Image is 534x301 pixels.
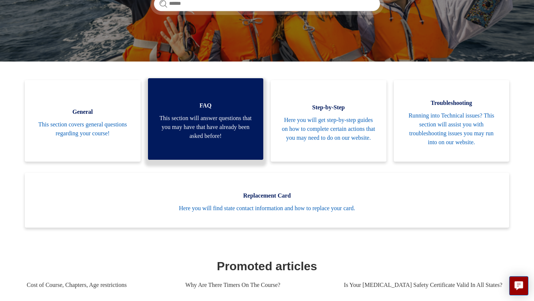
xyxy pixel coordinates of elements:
span: Troubleshooting [405,99,498,107]
a: General This section covers general questions regarding your course! [25,80,141,162]
a: Replacement Card Here you will find state contact information and how to replace your card. [25,173,509,228]
span: FAQ [159,101,253,110]
span: Running into Technical issues? This section will assist you with troubleshooting issues you may r... [405,111,498,147]
span: Replacement Card [36,191,498,200]
span: Here you will get step-by-step guides on how to complete certain actions that you may need to do ... [282,116,375,142]
span: General [36,107,129,116]
a: Is Your [MEDICAL_DATA] Safety Certificate Valid In All States? [344,275,502,295]
h1: Promoted articles [27,257,507,275]
a: Why Are There Timers On The Course? [185,275,333,295]
span: Here you will find state contact information and how to replace your card. [36,204,498,213]
span: This section covers general questions regarding your course! [36,120,129,138]
a: Troubleshooting Running into Technical issues? This section will assist you with troubleshooting ... [394,80,510,162]
a: FAQ This section will answer questions that you may have that have already been asked before! [148,78,264,160]
a: Cost of Course, Chapters, Age restrictions [27,275,174,295]
span: This section will answer questions that you may have that have already been asked before! [159,114,253,140]
span: Step-by-Step [282,103,375,112]
a: Step-by-Step Here you will get step-by-step guides on how to complete certain actions that you ma... [271,80,386,162]
button: Live chat [509,276,528,295]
